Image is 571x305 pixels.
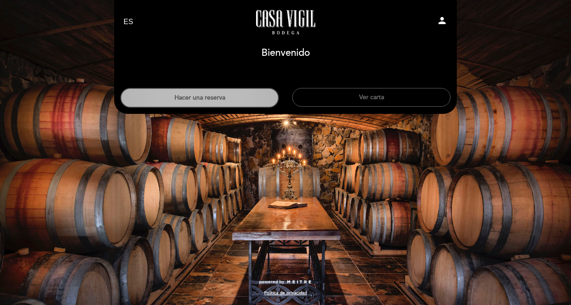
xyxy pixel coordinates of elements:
[259,279,312,285] a: powered by
[437,15,447,26] i: person
[292,88,451,107] button: Ver carta
[230,10,341,34] a: Casa Vigil - Restaurante
[264,290,307,296] a: Política de privacidad
[437,15,447,29] button: person
[259,279,284,285] span: powered by
[120,88,279,108] button: Hacer una reserva
[286,280,312,284] img: MEITRE
[261,48,310,58] h1: Bienvenido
